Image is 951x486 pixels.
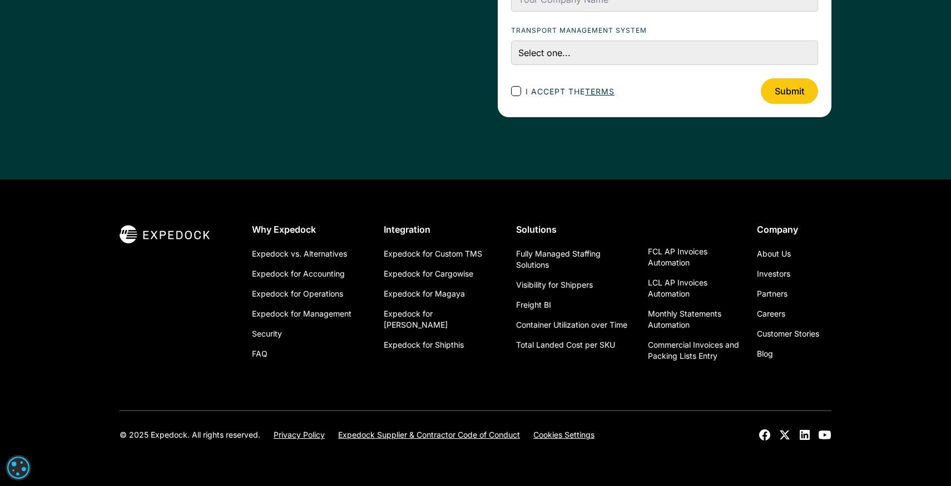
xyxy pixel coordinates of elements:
a: Investors [757,264,790,284]
a: terms [585,87,615,96]
a: FCL AP Invoices Automation [648,242,739,273]
a: Expedock for Cargowise [384,264,473,284]
div: Integration [384,224,498,235]
a: Freight BI [516,295,551,315]
a: About Us [757,244,791,264]
a: Expedock vs. Alternatives [252,244,347,264]
input: Submit [761,78,818,104]
a: Cookies Settings [533,429,595,440]
label: Transport Management System [511,25,818,36]
a: Customer Stories [757,324,819,344]
iframe: Chat Widget [895,433,951,486]
a: Careers [757,304,785,324]
span: I accept the [526,86,615,97]
a: Expedock for Custom TMS [384,244,482,264]
a: Visibility for Shippers [516,275,593,295]
a: Total Landed Cost per SKU [516,335,615,355]
a: LCL AP Invoices Automation [648,273,739,304]
a: Commercial Invoices and Packing Lists Entry [648,335,739,366]
a: Expedock for Operations [252,284,343,304]
a: Expedock for Accounting [252,264,345,284]
a: Expedock for Management [252,304,351,324]
a: FAQ [252,344,268,364]
div: © 2025 Expedock. All rights reserved. [120,429,260,440]
div: Company [757,224,831,235]
a: Container Utilization over Time [516,315,627,335]
a: Partners [757,284,787,304]
a: Expedock for Magaya [384,284,465,304]
a: Expedock for Shipthis [384,335,464,355]
div: Why Expedock [252,224,366,235]
a: Monthly Statements Automation [648,304,739,335]
div: Solutions [516,224,631,235]
a: Blog [757,344,773,364]
a: Security [252,324,282,344]
a: Fully Managed Staffing Solutions [516,244,631,275]
a: Expedock Supplier & Contractor Code of Conduct [338,429,520,440]
a: Privacy Policy [274,429,325,440]
a: Expedock for [PERSON_NAME] [384,304,498,335]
